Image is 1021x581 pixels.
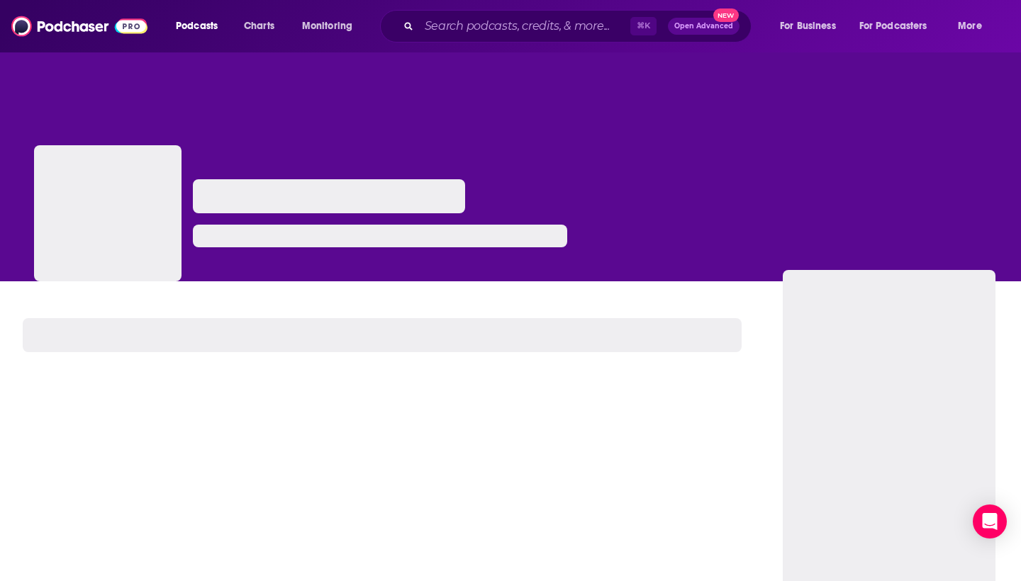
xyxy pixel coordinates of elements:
span: Monitoring [302,16,352,36]
div: Search podcasts, credits, & more... [394,10,765,43]
span: ⌘ K [630,17,657,35]
input: Search podcasts, credits, & more... [419,15,630,38]
span: For Business [780,16,836,36]
div: Open Intercom Messenger [973,504,1007,538]
span: Open Advanced [674,23,733,30]
button: open menu [292,15,371,38]
span: More [958,16,982,36]
button: open menu [770,15,854,38]
button: open menu [948,15,1000,38]
img: Podchaser - Follow, Share and Rate Podcasts [11,13,147,40]
span: New [713,9,739,22]
span: For Podcasters [859,16,927,36]
button: open menu [850,15,948,38]
button: Open AdvancedNew [668,18,740,35]
span: Podcasts [176,16,218,36]
span: Charts [244,16,274,36]
button: open menu [166,15,236,38]
a: Charts [235,15,283,38]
